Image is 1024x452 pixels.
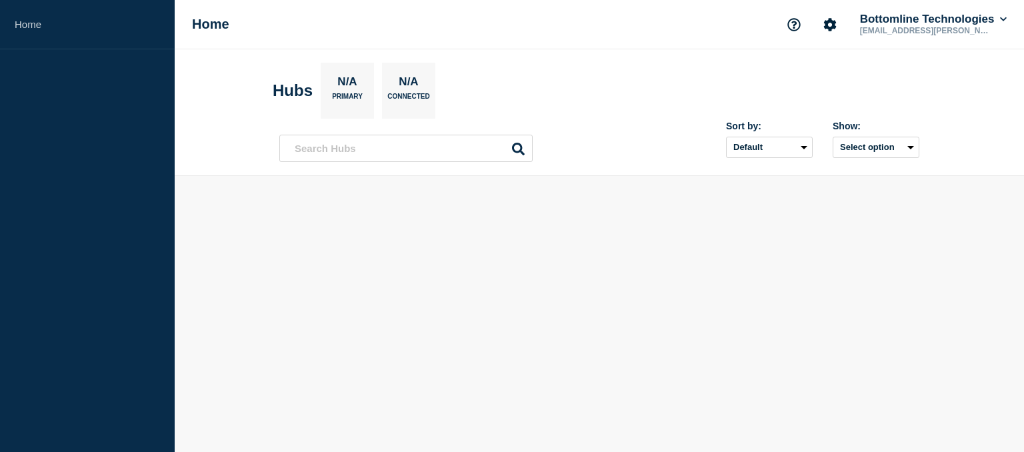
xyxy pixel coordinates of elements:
div: Sort by: [726,121,813,131]
p: [EMAIL_ADDRESS][PERSON_NAME][DOMAIN_NAME] [857,26,996,35]
h1: Home [192,17,229,32]
p: Primary [332,93,363,107]
p: N/A [394,75,423,93]
h2: Hubs [273,81,313,100]
button: Support [780,11,808,39]
div: Show: [833,121,919,131]
button: Select option [833,137,919,158]
p: Connected [387,93,429,107]
input: Search Hubs [279,135,533,162]
p: N/A [333,75,362,93]
button: Account settings [816,11,844,39]
button: Bottomline Technologies [857,13,1009,26]
select: Sort by [726,137,813,158]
